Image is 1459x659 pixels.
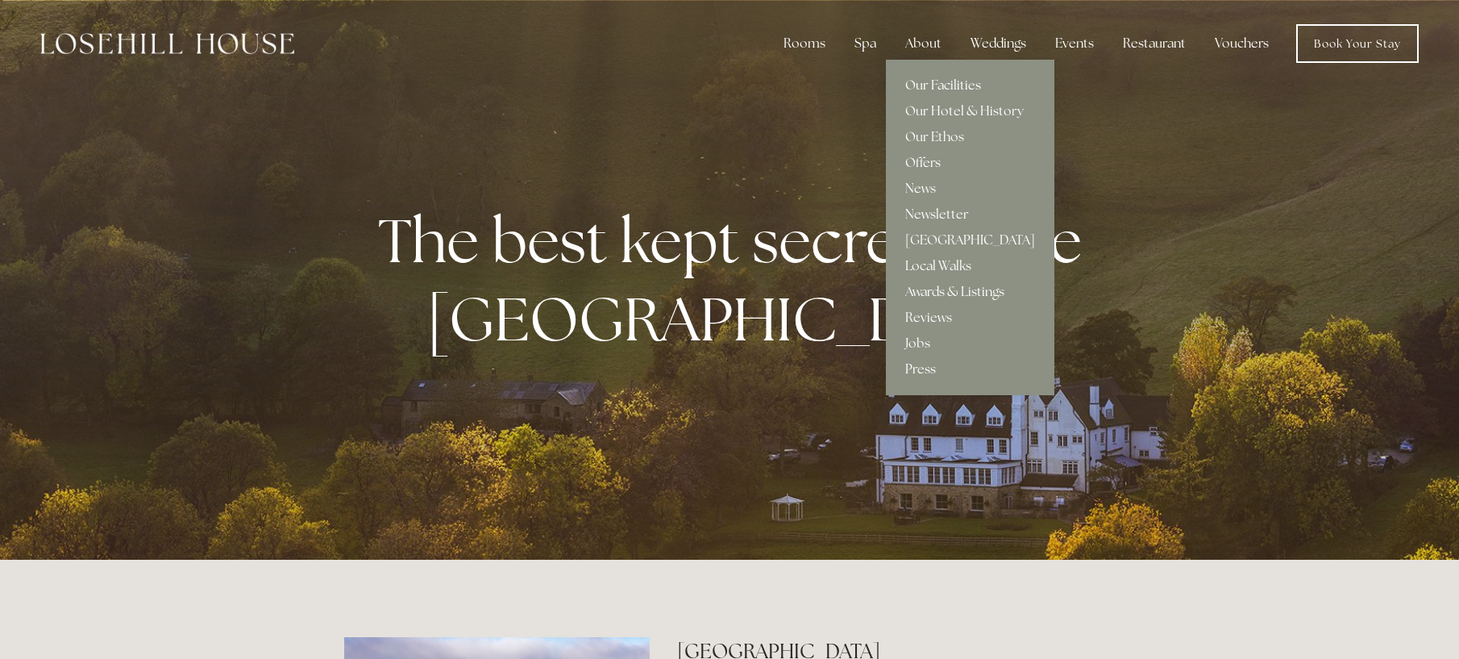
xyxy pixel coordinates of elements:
a: Jobs [886,331,1054,357]
a: Offers [886,150,1054,176]
a: Our Facilities [886,73,1054,98]
img: Losehill House [40,33,294,54]
div: Restaurant [1110,27,1199,60]
div: Spa [842,27,889,60]
a: Reviews [886,305,1054,331]
a: Newsletter [886,202,1054,227]
div: Events [1042,27,1107,60]
a: Book Your Stay [1296,24,1419,63]
div: Rooms [771,27,838,60]
a: Our Ethos [886,124,1054,150]
a: Vouchers [1202,27,1282,60]
a: [GEOGRAPHIC_DATA] [886,227,1054,253]
a: Press [886,357,1054,382]
strong: The best kept secret in the [GEOGRAPHIC_DATA] [378,201,1095,359]
a: Our Hotel & History [886,98,1054,124]
a: News [886,176,1054,202]
div: Weddings [958,27,1039,60]
div: About [892,27,954,60]
a: Awards & Listings [886,279,1054,305]
a: Local Walks [886,253,1054,279]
